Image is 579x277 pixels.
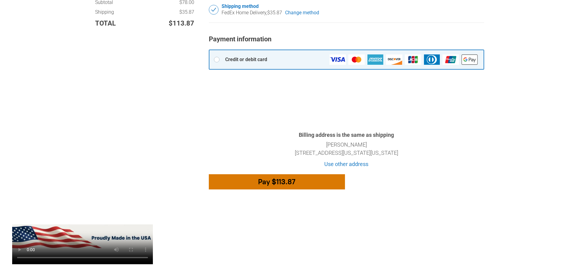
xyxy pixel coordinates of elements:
img: amex [367,54,384,65]
img: discover [386,54,402,65]
span: Shipping [95,9,114,16]
div: Credit or debit card [225,56,326,63]
div: Payment information [209,35,484,44]
img: diners club [424,54,440,65]
p: [PERSON_NAME] [STREET_ADDRESS][US_STATE][US_STATE] [209,140,484,157]
a: Change method [285,9,319,16]
button: Pay $113.87 [209,174,345,189]
img: visa [329,54,346,65]
a: Use other address [324,161,368,167]
p: Billing address is the same as shipping [209,131,484,139]
img: master card [348,54,365,65]
img: jcb [405,54,421,65]
span: $113.87 [169,19,194,28]
td: $35.87 [146,9,194,19]
iframe: Secure payment input frame [208,74,390,123]
div: Shipping method [222,3,484,10]
td: Total [95,19,135,28]
img: google pay [461,54,478,65]
img: union pay [443,54,459,65]
div: FedEx Home Delivery , [222,9,282,16]
span: $35.87 [267,10,282,16]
